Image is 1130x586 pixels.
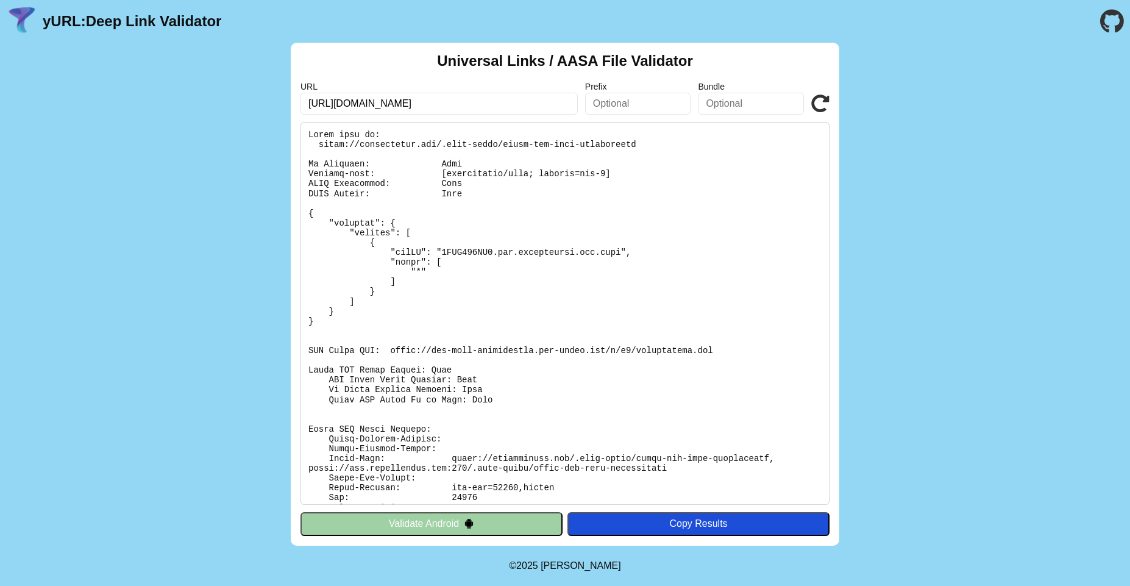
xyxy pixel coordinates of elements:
pre: Lorem ipsu do: sitam://consectetur.adi/.elit-seddo/eiusm-tem-inci-utlaboreetd Ma Aliquaen: Admi V... [300,122,830,505]
div: Copy Results [574,518,823,529]
span: 2025 [516,560,538,571]
img: droidIcon.svg [464,518,474,529]
button: Copy Results [567,512,830,535]
input: Optional [585,93,691,115]
label: Prefix [585,82,691,91]
a: yURL:Deep Link Validator [43,13,221,30]
img: yURL Logo [6,5,38,37]
button: Validate Android [300,512,563,535]
h2: Universal Links / AASA File Validator [437,52,693,70]
a: Michael Ibragimchayev's Personal Site [541,560,621,571]
label: URL [300,82,578,91]
input: Required [300,93,578,115]
footer: © [509,546,620,586]
input: Optional [698,93,804,115]
label: Bundle [698,82,804,91]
